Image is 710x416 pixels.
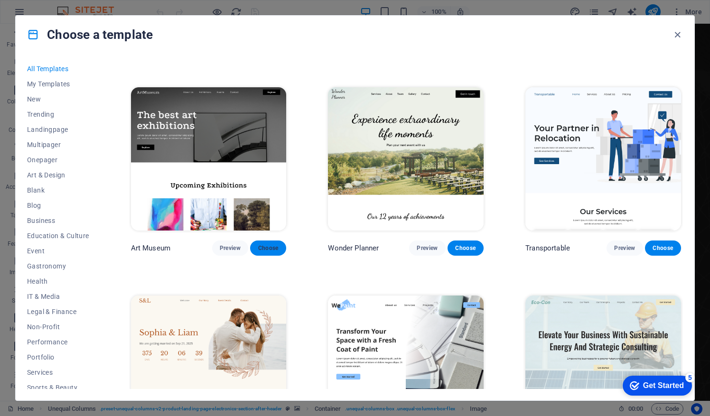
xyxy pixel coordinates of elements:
[645,240,681,256] button: Choose
[131,243,170,253] p: Art Museum
[27,198,89,213] button: Blog
[614,244,635,252] span: Preview
[27,243,89,259] button: Event
[409,240,445,256] button: Preview
[607,240,643,256] button: Preview
[27,213,89,228] button: Business
[27,353,89,361] span: Portfolio
[131,87,287,231] img: Art Museum
[27,228,89,243] button: Education & Culture
[525,87,681,231] img: Transportable
[27,350,89,365] button: Portfolio
[328,87,484,231] img: Wonder Planner
[27,141,89,148] span: Multipager
[220,244,241,252] span: Preview
[525,243,570,253] p: Transportable
[27,95,89,103] span: New
[27,232,89,240] span: Education & Culture
[27,384,89,391] span: Sports & Beauty
[328,243,379,253] p: Wonder Planner
[455,244,476,252] span: Choose
[27,369,89,376] span: Services
[27,65,89,73] span: All Templates
[27,304,89,319] button: Legal & Finance
[27,334,89,350] button: Performance
[27,107,89,122] button: Trending
[27,92,89,107] button: New
[27,365,89,380] button: Services
[27,80,89,88] span: My Templates
[27,76,89,92] button: My Templates
[27,156,89,164] span: Onepager
[27,319,89,334] button: Non-Profit
[70,2,80,11] div: 5
[27,247,89,255] span: Event
[27,380,89,395] button: Sports & Beauty
[27,183,89,198] button: Blank
[250,240,286,256] button: Choose
[27,152,89,167] button: Onepager
[27,111,89,118] span: Trending
[27,202,89,209] span: Blog
[27,289,89,304] button: IT & Media
[27,27,153,42] h4: Choose a template
[27,167,89,183] button: Art & Design
[417,244,438,252] span: Preview
[27,137,89,152] button: Multipager
[27,186,89,194] span: Blank
[448,240,484,256] button: Choose
[28,10,69,19] div: Get Started
[27,277,89,285] span: Health
[27,274,89,289] button: Health
[8,5,77,25] div: Get Started 5 items remaining, 0% complete
[27,323,89,331] span: Non-Profit
[27,126,89,133] span: Landingpage
[27,259,89,274] button: Gastronomy
[27,217,89,224] span: Business
[27,262,89,270] span: Gastronomy
[27,171,89,179] span: Art & Design
[653,244,673,252] span: Choose
[258,244,279,252] span: Choose
[27,293,89,300] span: IT & Media
[212,240,248,256] button: Preview
[27,308,89,315] span: Legal & Finance
[27,61,89,76] button: All Templates
[27,338,89,346] span: Performance
[27,122,89,137] button: Landingpage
